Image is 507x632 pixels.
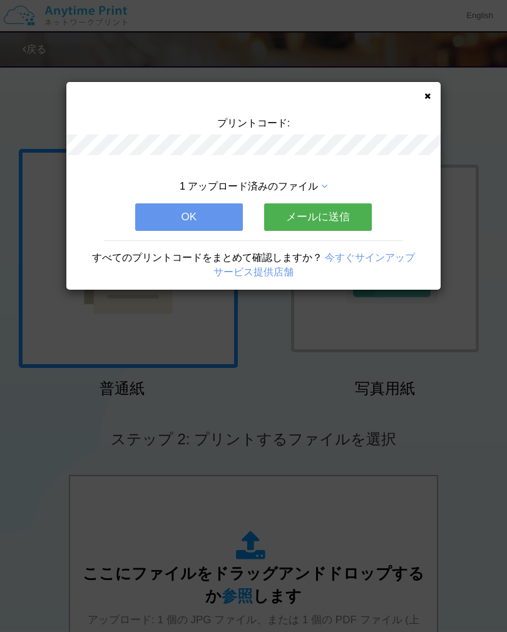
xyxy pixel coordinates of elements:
[213,267,294,277] a: サービス提供店舗
[264,203,372,231] button: メールに送信
[92,252,322,263] span: すべてのプリントコードをまとめて確認しますか？
[135,203,243,231] button: OK
[180,181,318,191] span: 1 アップロード済みのファイル
[217,118,290,128] span: プリントコード:
[325,252,415,263] a: 今すぐサインアップ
